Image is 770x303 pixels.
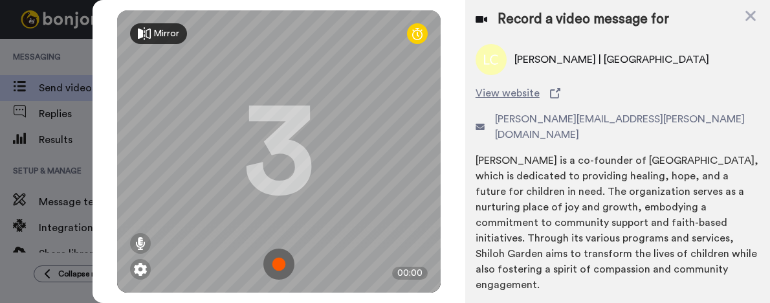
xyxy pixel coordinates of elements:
[243,103,314,200] div: 3
[476,153,760,293] div: [PERSON_NAME] is a co-founder of [GEOGRAPHIC_DATA], which is dedicated to providing healing, hope...
[476,85,540,101] span: View website
[392,267,428,280] div: 00:00
[263,249,294,280] img: ic_record_start.svg
[495,111,760,142] span: [PERSON_NAME][EMAIL_ADDRESS][PERSON_NAME][DOMAIN_NAME]
[476,85,760,101] a: View website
